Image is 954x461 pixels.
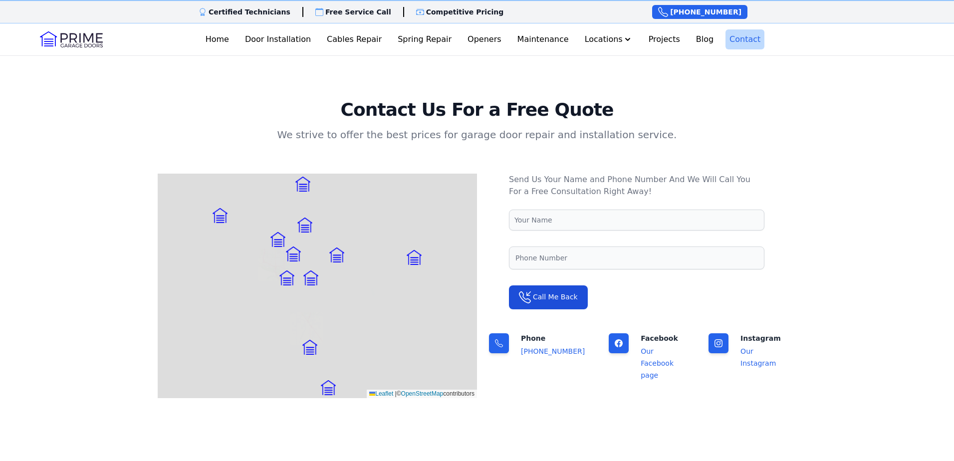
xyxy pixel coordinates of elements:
img: Logo [40,31,103,47]
a: Our Facebook page [641,347,674,379]
a: Leaflet [369,390,393,397]
img: Marker [270,232,285,247]
img: Marker [286,246,301,261]
p: We strive to offer the best prices for garage door repair and installation service. [158,128,796,142]
button: Locations [581,29,637,49]
img: Marker [213,208,228,223]
img: Marker [329,247,344,262]
a: Projects [645,29,684,49]
p: Competitive Pricing [426,7,504,17]
p: Phone [521,333,585,343]
p: Free Service Call [325,7,391,17]
img: Marker [302,340,317,355]
a: Blog [692,29,717,49]
a: Contact [725,29,764,49]
a: Maintenance [513,29,573,49]
a: Our Instagram [740,347,776,367]
a: Cables Repair [323,29,386,49]
img: Marker [279,270,294,285]
p: Certified Technicians [209,7,290,17]
img: Marker [407,250,422,265]
a: [PHONE_NUMBER] [652,5,747,19]
p: Instagram [740,333,784,343]
img: Marker [295,177,310,192]
p: Send Us Your Name and Phone Number And We Will Call You For a Free Consultation Right Away! [509,174,764,198]
a: Openers [464,29,505,49]
a: Door Installation [241,29,315,49]
a: Home [202,29,233,49]
div: © contributors [367,390,477,398]
img: Marker [297,218,312,232]
h2: Contact Us For a Free Quote [158,100,796,120]
input: Your Name [509,210,764,230]
a: Spring Repair [394,29,456,49]
a: [PHONE_NUMBER] [521,347,585,355]
p: Facebook [641,333,685,343]
img: Marker [321,380,336,395]
img: Marker [303,270,318,285]
a: OpenStreetMap [401,390,444,397]
button: Call Me Back [509,285,588,309]
input: Phone Number [509,246,764,269]
span: | [395,390,397,397]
